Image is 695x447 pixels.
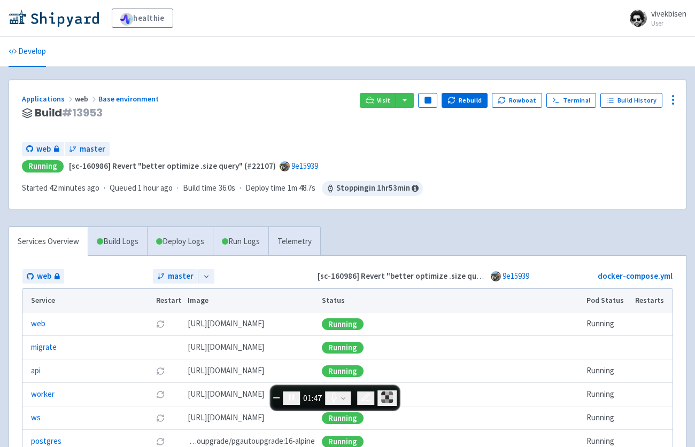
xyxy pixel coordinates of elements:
button: Restart pod [156,320,165,328]
div: Running [322,365,364,377]
a: Develop [9,37,46,67]
a: 9e15939 [503,271,529,281]
td: Running [583,383,632,406]
button: Restart pod [156,367,165,375]
span: web [36,143,51,155]
time: 42 minutes ago [49,183,99,193]
a: Applications [22,94,75,104]
th: Restart [152,289,184,312]
span: Build time [183,182,217,194]
a: master [65,142,110,156]
button: Restart pod [156,390,165,399]
a: web [22,269,64,284]
span: web [37,270,51,283]
a: 9e15939 [291,161,318,171]
span: web [75,94,98,104]
span: [DOMAIN_NAME][URL] [188,318,264,330]
span: [DOMAIN_NAME][URL] [188,365,264,377]
th: Image [184,289,319,312]
span: master [168,270,194,283]
span: # 13953 [62,105,102,120]
a: Deploy Logs [147,227,213,256]
span: Started [22,183,99,193]
a: Build Logs [88,227,147,256]
a: docker-compose.yml [598,271,673,281]
a: Build History [600,93,662,108]
td: Running [583,406,632,430]
span: Queued [110,183,173,193]
strong: [sc-160986] Revert "better optimize .size query" (#22107) [69,161,276,171]
a: Run Logs [213,227,268,256]
div: Running [22,160,64,172]
span: Stopping in 1 hr 53 min [322,181,423,196]
img: Shipyard logo [9,10,99,27]
button: Restart pod [156,414,165,422]
a: Terminal [546,93,596,108]
a: ws [31,412,41,424]
div: Running [322,342,364,354]
a: Telemetry [268,227,320,256]
div: Running [322,412,364,424]
a: Visit [360,93,396,108]
a: worker [31,388,55,401]
span: Visit [377,96,391,105]
span: [DOMAIN_NAME][URL] [188,341,264,354]
a: migrate [31,341,57,354]
a: api [31,365,41,377]
a: healthie [112,9,173,28]
a: web [22,142,64,156]
td: Running [583,312,632,336]
span: [DOMAIN_NAME][URL] [188,388,264,401]
button: Rowboat [492,93,542,108]
th: Pod Status [583,289,632,312]
span: 1m 48.7s [288,182,315,194]
span: [DOMAIN_NAME][URL] [188,412,264,424]
th: Service [22,289,152,312]
button: Pause [418,93,437,108]
time: 1 hour ago [138,183,173,193]
td: Running [583,359,632,383]
a: Services Overview [9,227,88,256]
a: Base environment [98,94,160,104]
span: Deploy time [245,182,285,194]
button: Restart pod [156,437,165,446]
div: Running [322,318,364,330]
span: Build [35,107,102,119]
small: User [651,20,686,27]
th: Status [319,289,583,312]
button: Rebuild [442,93,488,108]
div: · · · [22,181,423,196]
a: web [31,318,45,330]
strong: [sc-160986] Revert "better optimize .size query" (#22107) [318,271,524,281]
a: master [153,269,198,284]
a: vivekbisen User [623,10,686,27]
span: master [80,143,105,155]
th: Restarts [632,289,673,312]
span: 36.0s [219,182,235,194]
span: vivekbisen [651,9,686,19]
